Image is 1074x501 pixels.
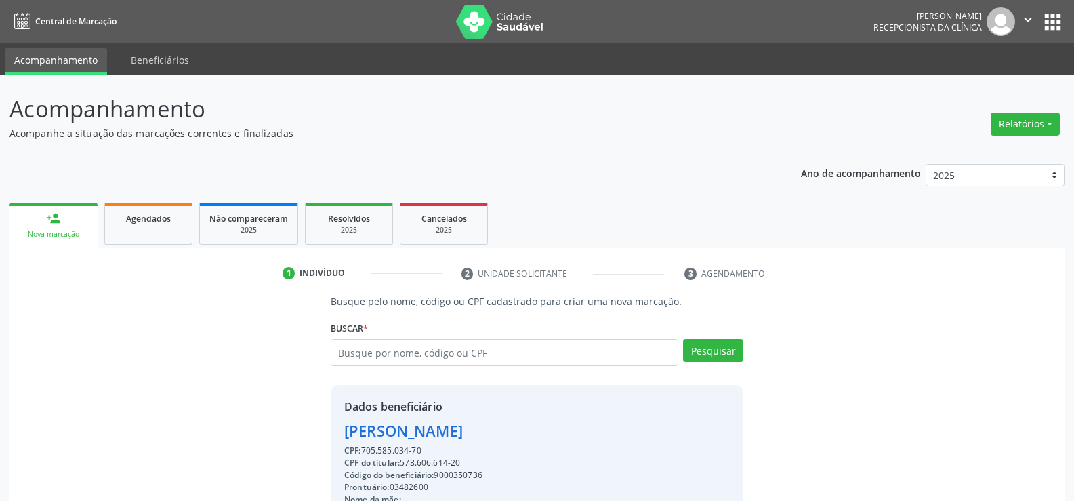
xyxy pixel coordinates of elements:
[126,213,171,224] span: Agendados
[801,164,921,181] p: Ano de acompanhamento
[421,213,467,224] span: Cancelados
[331,318,368,339] label: Buscar
[344,469,641,481] div: 9000350736
[1041,10,1065,34] button: apps
[1020,12,1035,27] i: 
[209,213,288,224] span: Não compareceram
[328,213,370,224] span: Resolvidos
[683,339,743,362] button: Pesquisar
[873,10,982,22] div: [PERSON_NAME]
[300,267,345,279] div: Indivíduo
[344,481,641,494] div: 03482600
[209,225,288,235] div: 2025
[410,225,478,235] div: 2025
[331,339,678,366] input: Busque por nome, código ou CPF
[873,22,982,33] span: Recepcionista da clínica
[35,16,117,27] span: Central de Marcação
[344,481,390,493] span: Prontuário:
[315,225,383,235] div: 2025
[283,267,295,279] div: 1
[987,7,1015,36] img: img
[46,211,61,226] div: person_add
[1015,7,1041,36] button: 
[121,48,199,72] a: Beneficiários
[344,445,361,456] span: CPF:
[344,420,641,442] div: [PERSON_NAME]
[9,92,748,126] p: Acompanhamento
[344,457,641,469] div: 578.606.614-20
[344,445,641,457] div: 705.585.034-70
[9,126,748,140] p: Acompanhe a situação das marcações correntes e finalizadas
[991,113,1060,136] button: Relatórios
[5,48,107,75] a: Acompanhamento
[9,10,117,33] a: Central de Marcação
[344,399,641,415] div: Dados beneficiário
[344,469,434,481] span: Código do beneficiário:
[19,229,88,239] div: Nova marcação
[331,294,743,308] p: Busque pelo nome, código ou CPF cadastrado para criar uma nova marcação.
[344,457,400,468] span: CPF do titular:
